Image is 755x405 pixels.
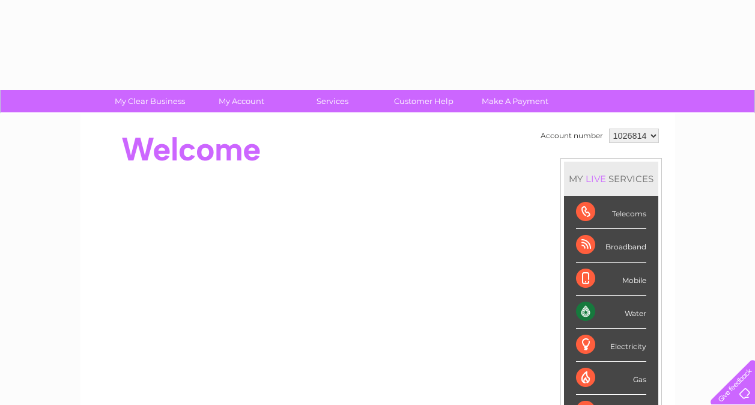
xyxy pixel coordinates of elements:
div: Broadband [576,229,646,262]
div: Mobile [576,263,646,296]
a: Customer Help [374,90,473,112]
div: MY SERVICES [564,162,658,196]
div: Electricity [576,329,646,362]
div: Water [576,296,646,329]
a: My Account [192,90,291,112]
a: My Clear Business [100,90,199,112]
div: Gas [576,362,646,395]
div: Telecoms [576,196,646,229]
a: Make A Payment [465,90,565,112]
td: Account number [538,126,606,146]
a: Services [283,90,382,112]
div: LIVE [583,173,608,184]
